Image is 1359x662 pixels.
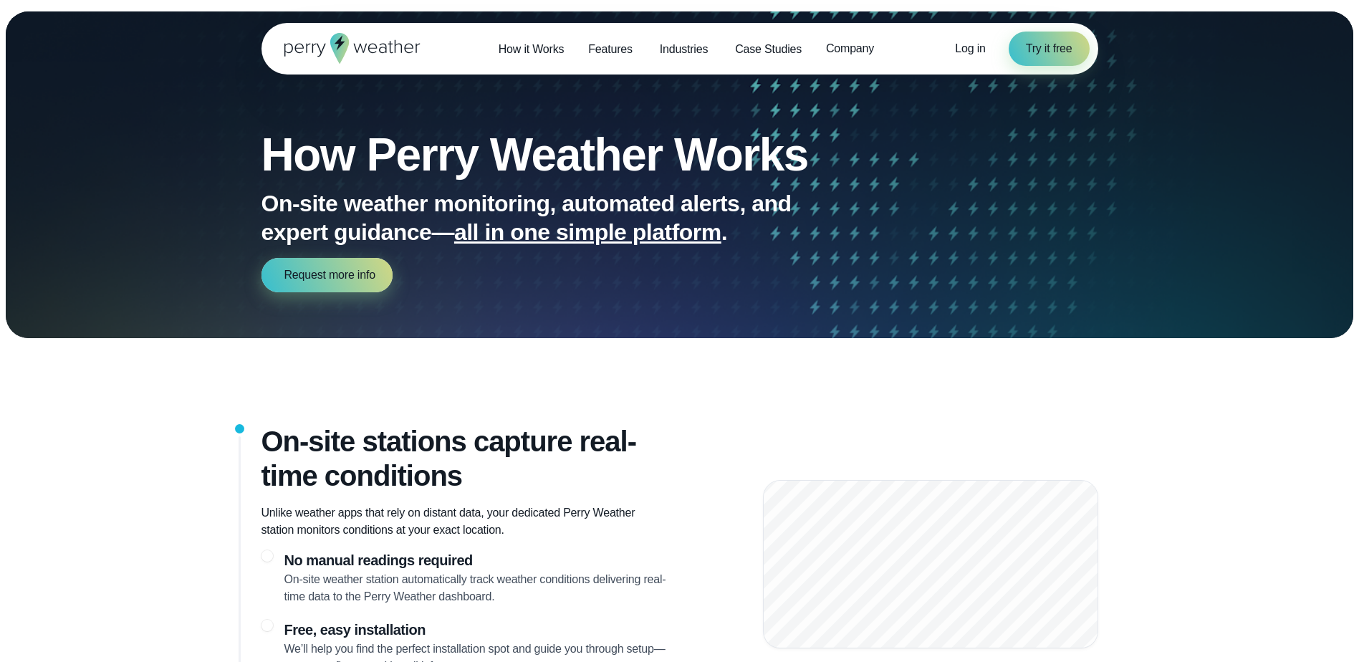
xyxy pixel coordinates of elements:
[261,258,393,292] a: Request more info
[486,34,577,64] a: How it Works
[826,40,874,57] span: Company
[1009,32,1090,66] a: Try it free
[284,267,375,284] span: Request more info
[955,42,985,54] span: Log in
[454,219,721,245] span: all in one simple platform
[261,189,835,246] p: On-site weather monitoring, automated alerts, and expert guidance— .
[735,41,802,58] span: Case Studies
[955,40,985,57] a: Log in
[284,620,668,641] h3: Free, easy installation
[588,41,633,58] span: Features
[723,34,814,64] a: Case Studies
[660,41,708,58] span: Industries
[284,550,668,571] h3: No manual readings required
[261,132,883,178] h1: How Perry Weather Works
[284,571,668,605] p: On-site weather station automatically track weather conditions delivering real-time data to the P...
[261,504,668,539] p: Unlike weather apps that rely on distant data, your dedicated Perry Weather station monitors cond...
[1026,40,1072,57] span: Try it free
[499,41,565,58] span: How it Works
[261,424,668,493] h2: On-site stations capture real-time conditions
